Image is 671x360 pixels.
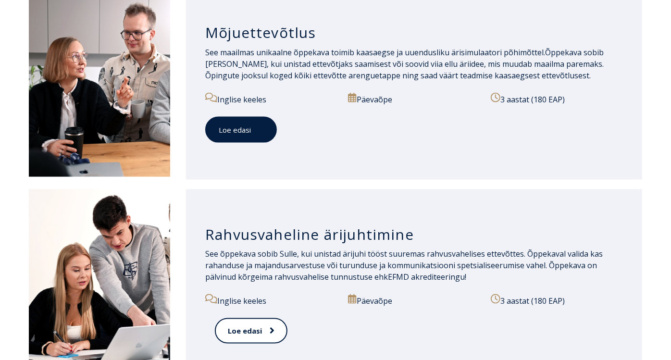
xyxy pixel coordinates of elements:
[388,272,465,282] a: EFMD akrediteeringu
[348,93,480,105] p: Päevaõpe
[491,93,613,105] p: 3 aastat (180 EAP)
[205,47,545,58] span: See maailmas unikaalne õppekava toimib kaasaegse ja uuendusliku ärisimulaatori põhimõttel.
[215,318,287,344] a: Loe edasi
[205,294,337,307] p: Inglise keeles
[205,47,604,81] span: Õppekava sobib [PERSON_NAME], kui unistad ettevõtjaks saamisest või soovid viia ellu äriidee, mis...
[491,294,623,307] p: 3 aastat (180 EAP)
[205,117,277,143] a: Loe edasi
[205,225,623,244] h3: Rahvusvaheline ärijuhtimine
[205,93,337,105] p: Inglise keeles
[205,248,603,282] span: See õppekava sobib Sulle, kui unistad ärijuhi tööst suuremas rahvusvahelises ettevõttes. Õppekava...
[348,294,480,307] p: Päevaõpe
[205,24,623,42] h3: Mõjuettevõtlus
